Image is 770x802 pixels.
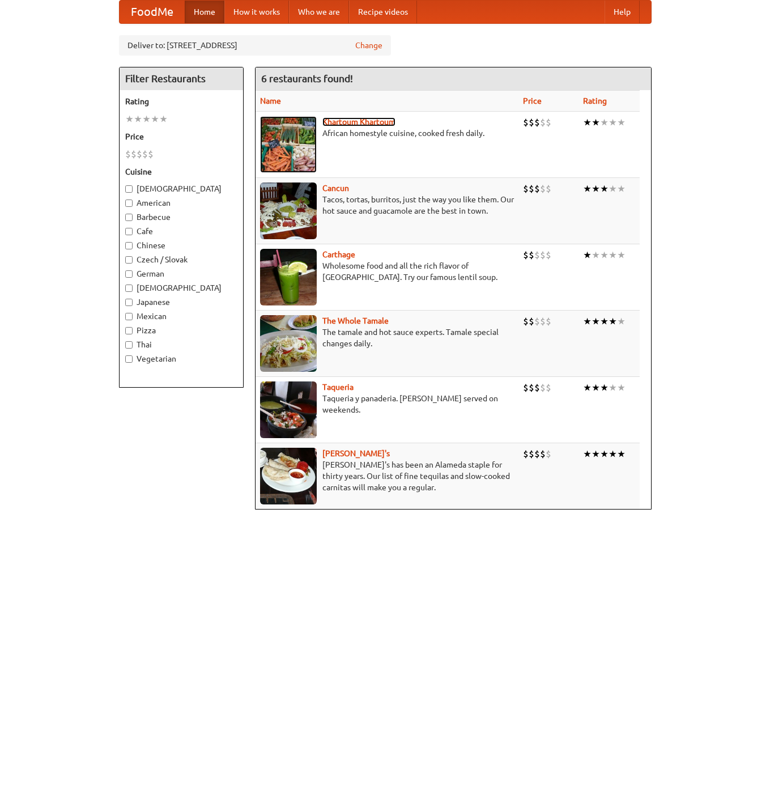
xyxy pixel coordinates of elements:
[125,166,237,177] h5: Cuisine
[600,249,609,261] li: ★
[260,96,281,105] a: Name
[600,381,609,394] li: ★
[151,113,159,125] li: ★
[159,113,168,125] li: ★
[534,448,540,460] li: $
[261,73,353,84] ng-pluralize: 6 restaurants found!
[142,113,151,125] li: ★
[583,116,592,129] li: ★
[125,211,237,223] label: Barbecue
[600,183,609,195] li: ★
[125,226,237,237] label: Cafe
[125,240,237,251] label: Chinese
[125,197,237,209] label: American
[617,381,626,394] li: ★
[125,228,133,235] input: Cafe
[260,393,514,415] p: Taqueria y panaderia. [PERSON_NAME] served on weekends.
[529,381,534,394] li: $
[125,131,237,142] h5: Price
[125,242,133,249] input: Chinese
[260,459,514,493] p: [PERSON_NAME]'s has been an Alameda staple for thirty years. Our list of fine tequilas and slow-c...
[605,1,640,23] a: Help
[529,315,534,328] li: $
[322,250,355,259] a: Carthage
[523,448,529,460] li: $
[289,1,349,23] a: Who we are
[125,299,133,306] input: Japanese
[546,448,551,460] li: $
[125,214,133,221] input: Barbecue
[349,1,417,23] a: Recipe videos
[540,381,546,394] li: $
[592,249,600,261] li: ★
[120,1,185,23] a: FoodMe
[609,448,617,460] li: ★
[523,96,542,105] a: Price
[529,249,534,261] li: $
[322,383,354,392] a: Taqueria
[134,113,142,125] li: ★
[125,296,237,308] label: Japanese
[120,67,243,90] h4: Filter Restaurants
[583,448,592,460] li: ★
[583,315,592,328] li: ★
[617,249,626,261] li: ★
[534,381,540,394] li: $
[600,315,609,328] li: ★
[592,315,600,328] li: ★
[322,449,390,458] a: [PERSON_NAME]'s
[260,249,317,305] img: carthage.jpg
[125,270,133,278] input: German
[583,183,592,195] li: ★
[592,381,600,394] li: ★
[529,448,534,460] li: $
[125,254,237,265] label: Czech / Slovak
[529,183,534,195] li: $
[260,183,317,239] img: cancun.jpg
[617,116,626,129] li: ★
[523,183,529,195] li: $
[540,116,546,129] li: $
[125,183,237,194] label: [DEMOGRAPHIC_DATA]
[119,35,391,56] div: Deliver to: [STREET_ADDRESS]
[131,148,137,160] li: $
[523,116,529,129] li: $
[125,339,237,350] label: Thai
[322,184,349,193] a: Cancun
[125,355,133,363] input: Vegetarian
[600,448,609,460] li: ★
[125,325,237,336] label: Pizza
[125,185,133,193] input: [DEMOGRAPHIC_DATA]
[260,194,514,217] p: Tacos, tortas, burritos, just the way you like them. Our hot sauce and guacamole are the best in ...
[600,116,609,129] li: ★
[322,117,395,126] a: Khartoum Khartoum
[322,316,389,325] b: The Whole Tamale
[617,448,626,460] li: ★
[125,282,237,294] label: [DEMOGRAPHIC_DATA]
[592,448,600,460] li: ★
[125,341,133,349] input: Thai
[529,116,534,129] li: $
[185,1,224,23] a: Home
[260,315,317,372] img: wholetamale.jpg
[260,128,514,139] p: African homestyle cuisine, cooked fresh daily.
[583,96,607,105] a: Rating
[534,183,540,195] li: $
[125,96,237,107] h5: Rating
[534,249,540,261] li: $
[546,249,551,261] li: $
[125,268,237,279] label: German
[224,1,289,23] a: How it works
[125,311,237,322] label: Mexican
[617,183,626,195] li: ★
[142,148,148,160] li: $
[137,148,142,160] li: $
[583,249,592,261] li: ★
[540,448,546,460] li: $
[592,183,600,195] li: ★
